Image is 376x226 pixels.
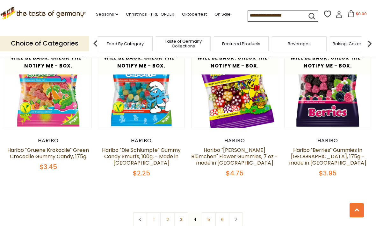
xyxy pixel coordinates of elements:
a: On Sale [214,11,231,18]
img: Haribo [5,42,91,128]
button: $0.00 [344,10,371,20]
a: Haribo "[PERSON_NAME] Blümchen" Flower Gummies, 7 oz - made in [GEOGRAPHIC_DATA] [191,146,278,166]
a: Featured Products [222,41,260,46]
img: next arrow [363,37,376,50]
img: Haribo [98,42,184,128]
div: Haribo [98,138,185,144]
span: $3.95 [319,169,336,178]
a: Haribo "Berries" Gummies in [GEOGRAPHIC_DATA], 175g - made in [GEOGRAPHIC_DATA] [289,146,366,166]
a: Christmas - PRE-ORDER [126,11,174,18]
img: Haribo [285,42,371,128]
img: previous arrow [89,37,102,50]
a: Seasons [96,11,118,18]
a: Haribo "Gruene Krokodile" Green Crocodile Gummy Candy, 175g [7,146,89,160]
div: Haribo [191,138,278,144]
div: Haribo [5,138,92,144]
span: $4.75 [226,169,243,178]
span: $2.25 [133,169,150,178]
span: $3.45 [40,162,57,171]
a: Haribo "Die Schlümpfe" Gummy Candy Smurfs, 100g, - Made in [GEOGRAPHIC_DATA] [102,146,181,166]
span: $0.00 [356,11,367,17]
img: Haribo [192,42,278,128]
div: Haribo [284,138,371,144]
a: Taste of Germany Collections [158,39,209,48]
a: Oktoberfest [182,11,207,18]
a: Food By Category [107,41,144,46]
a: Beverages [288,41,311,46]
